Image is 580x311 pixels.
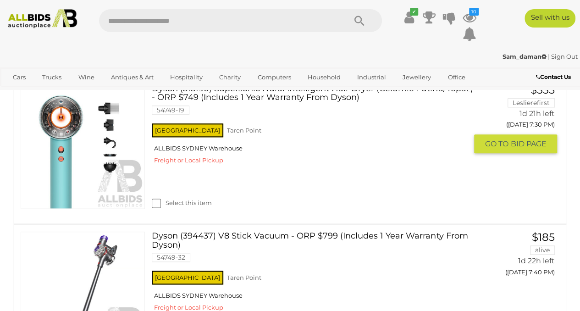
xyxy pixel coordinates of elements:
[474,134,557,153] button: GO TOBID PAGE
[469,8,479,16] i: 10
[4,9,81,28] img: Allbids.com.au
[397,70,437,85] a: Jewellery
[251,70,297,85] a: Computers
[152,199,212,207] label: Select this item
[485,139,511,149] span: GO TO
[302,70,347,85] a: Household
[72,70,100,85] a: Wine
[410,8,418,16] i: ✔
[503,53,547,60] strong: Sam_daman
[7,70,32,85] a: Cars
[36,70,67,85] a: Trucks
[463,9,476,26] a: 10
[503,53,548,60] a: Sam_daman
[532,231,555,244] span: $185
[336,9,382,32] button: Search
[525,9,575,28] a: Sell with us
[536,73,571,80] b: Contact Us
[351,70,392,85] a: Industrial
[159,232,467,269] a: Dyson (394437) V8 Stick Vacuum - ORP $799 (Includes 1 Year Warranty From Dyson) 54749-32
[213,70,247,85] a: Charity
[481,84,557,155] a: $335 Leslierefirst 1d 21h left ([DATE] 7:30 PM) GO TOBID PAGE
[551,53,578,60] a: Sign Out
[536,72,573,82] a: Contact Us
[105,70,160,85] a: Antiques & Art
[548,53,550,60] span: |
[442,70,471,85] a: Office
[481,232,557,281] a: $185 alive 1d 22h left ([DATE] 7:40 PM)
[7,85,38,100] a: Sports
[159,84,467,122] a: Dyson (515190) Supersonic Nural Intelligent Hair Dryer (Ceramic Patina/Topaz) - ORP $749 (Include...
[42,85,119,100] a: [GEOGRAPHIC_DATA]
[511,139,547,149] span: BID PAGE
[164,70,209,85] a: Hospitality
[402,9,416,26] a: ✔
